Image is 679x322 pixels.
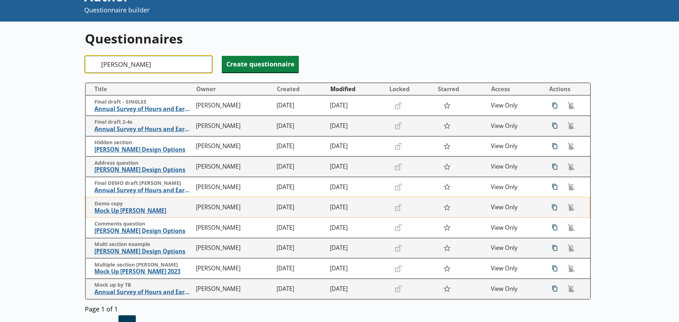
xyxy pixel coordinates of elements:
[273,218,327,238] td: [DATE]
[488,218,542,238] td: View Only
[327,279,386,299] td: [DATE]
[273,116,327,136] td: [DATE]
[94,160,193,166] span: Address question
[85,303,591,313] div: Page 1 of 1
[193,136,274,157] td: [PERSON_NAME]
[274,83,327,95] button: Created
[439,99,454,112] button: Star
[85,30,591,47] h1: Questionnaires
[94,200,193,207] span: Demo copy
[488,258,542,279] td: View Only
[439,201,454,214] button: Star
[94,227,193,235] span: [PERSON_NAME] Design Options
[193,83,273,95] button: Owner
[439,282,454,295] button: Star
[94,146,193,153] span: [PERSON_NAME] Design Options
[488,83,541,95] button: Access
[387,83,434,95] button: Locked
[94,139,193,146] span: Hidden section
[94,282,193,288] span: Mock up by TB
[542,83,590,95] th: Actions
[94,119,193,125] span: Final draft 2-4s
[273,157,327,177] td: [DATE]
[439,262,454,275] button: Star
[327,95,386,116] td: [DATE]
[273,136,327,157] td: [DATE]
[327,116,386,136] td: [DATE]
[193,279,274,299] td: [PERSON_NAME]
[94,99,193,105] span: Final draft - SINGLES
[193,197,274,218] td: [PERSON_NAME]
[94,221,193,227] span: Comments question
[84,6,457,14] p: Questionnaire builder
[193,258,274,279] td: [PERSON_NAME]
[488,238,542,258] td: View Only
[94,248,193,255] span: [PERSON_NAME] Design Options
[193,116,274,136] td: [PERSON_NAME]
[94,105,193,113] span: Annual Survey of Hours and Earnings ([PERSON_NAME])
[273,279,327,299] td: [DATE]
[94,241,193,248] span: Multi section example
[193,177,274,197] td: [PERSON_NAME]
[94,166,193,174] span: [PERSON_NAME] Design Options
[94,187,193,194] span: Annual Survey of Hours and Earnings ([PERSON_NAME])
[273,238,327,258] td: [DATE]
[488,279,542,299] td: View Only
[273,258,327,279] td: [DATE]
[439,160,454,173] button: Star
[327,177,386,197] td: [DATE]
[193,157,274,177] td: [PERSON_NAME]
[327,197,386,218] td: [DATE]
[85,56,212,73] input: Search questionnaire titles
[439,180,454,194] button: Star
[327,218,386,238] td: [DATE]
[327,258,386,279] td: [DATE]
[94,180,193,187] span: Final DEMO draft [PERSON_NAME]
[94,207,193,215] span: Mock Up [PERSON_NAME]
[89,83,193,95] button: Title
[273,95,327,116] td: [DATE]
[94,288,193,296] span: Annual Survey of Hours and Earnings ([PERSON_NAME]) 2023
[488,197,542,218] td: View Only
[94,262,193,268] span: Multiple section [PERSON_NAME]
[488,116,542,136] td: View Only
[439,221,454,234] button: Star
[488,177,542,197] td: View Only
[435,83,488,95] button: Starred
[488,95,542,116] td: View Only
[327,83,386,95] button: Modified
[193,218,274,238] td: [PERSON_NAME]
[94,268,193,275] span: Mock Up [PERSON_NAME] 2023
[327,136,386,157] td: [DATE]
[193,95,274,116] td: [PERSON_NAME]
[94,125,193,133] span: Annual Survey of Hours and Earnings ([PERSON_NAME])
[439,140,454,153] button: Star
[193,238,274,258] td: [PERSON_NAME]
[488,136,542,157] td: View Only
[273,197,327,218] td: [DATE]
[439,119,454,133] button: Star
[488,157,542,177] td: View Only
[327,238,386,258] td: [DATE]
[439,241,454,255] button: Star
[222,56,299,72] button: Create questionnaire
[273,177,327,197] td: [DATE]
[327,157,386,177] td: [DATE]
